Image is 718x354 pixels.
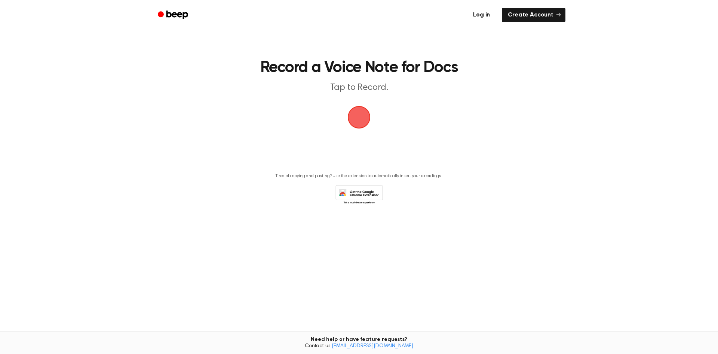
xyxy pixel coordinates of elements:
[502,8,565,22] a: Create Account
[348,106,370,128] img: Beep Logo
[168,60,550,76] h1: Record a Voice Note for Docs
[332,344,413,349] a: [EMAIL_ADDRESS][DOMAIN_NAME]
[215,82,503,94] p: Tap to Record.
[153,8,195,22] a: Beep
[4,343,714,350] span: Contact us
[466,6,497,24] a: Log in
[276,173,442,179] p: Tired of copying and pasting? Use the extension to automatically insert your recordings.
